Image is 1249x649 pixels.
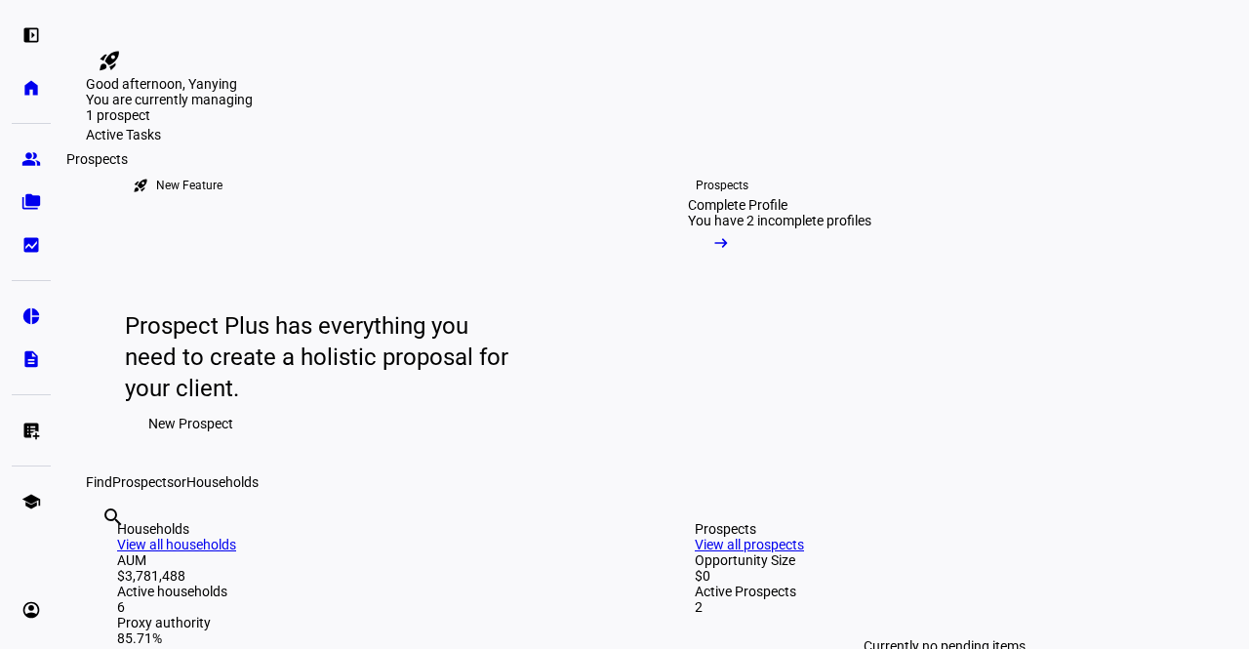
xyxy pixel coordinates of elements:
[156,178,222,193] div: New Feature
[117,521,617,537] div: Households
[148,404,233,443] span: New Prospect
[21,600,41,620] eth-mat-symbol: account_circle
[12,297,51,336] a: pie_chart
[695,521,1194,537] div: Prospects
[101,506,125,529] mat-icon: search
[86,76,1226,92] div: Good afternoon, Yanying
[695,599,1194,615] div: 2
[86,474,1226,490] div: Find or
[101,532,105,555] input: Enter name of prospect or household
[12,68,51,107] a: home
[21,25,41,45] eth-mat-symbol: left_panel_open
[12,183,51,222] a: folder_copy
[695,584,1194,599] div: Active Prospects
[59,147,136,171] div: Prospects
[12,225,51,264] a: bid_landscape
[695,552,1194,568] div: Opportunity Size
[125,310,513,404] div: Prospect Plus has everything you need to create a holistic proposal for your client.
[117,584,617,599] div: Active households
[21,192,41,212] eth-mat-symbol: folder_copy
[125,404,257,443] button: New Prospect
[117,615,617,630] div: Proxy authority
[117,630,617,646] div: 85.71%
[696,178,748,193] div: Prospects
[21,421,41,440] eth-mat-symbol: list_alt_add
[117,599,617,615] div: 6
[21,492,41,511] eth-mat-symbol: school
[657,142,923,474] a: ProspectsComplete ProfileYou have 2 incomplete profiles
[117,568,617,584] div: $3,781,488
[21,349,41,369] eth-mat-symbol: description
[86,127,1226,142] div: Active Tasks
[117,537,236,552] a: View all households
[98,49,121,72] mat-icon: rocket_launch
[133,178,148,193] mat-icon: rocket_launch
[21,149,41,169] eth-mat-symbol: group
[21,306,41,326] eth-mat-symbol: pie_chart
[112,474,174,490] span: Prospects
[86,92,253,107] span: You are currently managing
[186,474,259,490] span: Households
[12,140,51,179] a: group
[12,340,51,379] a: description
[21,235,41,255] eth-mat-symbol: bid_landscape
[695,568,1194,584] div: $0
[695,537,804,552] a: View all prospects
[688,197,787,213] div: Complete Profile
[21,78,41,98] eth-mat-symbol: home
[86,107,281,123] div: 1 prospect
[688,213,871,228] div: You have 2 incomplete profiles
[711,233,731,253] mat-icon: arrow_right_alt
[117,552,617,568] div: AUM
